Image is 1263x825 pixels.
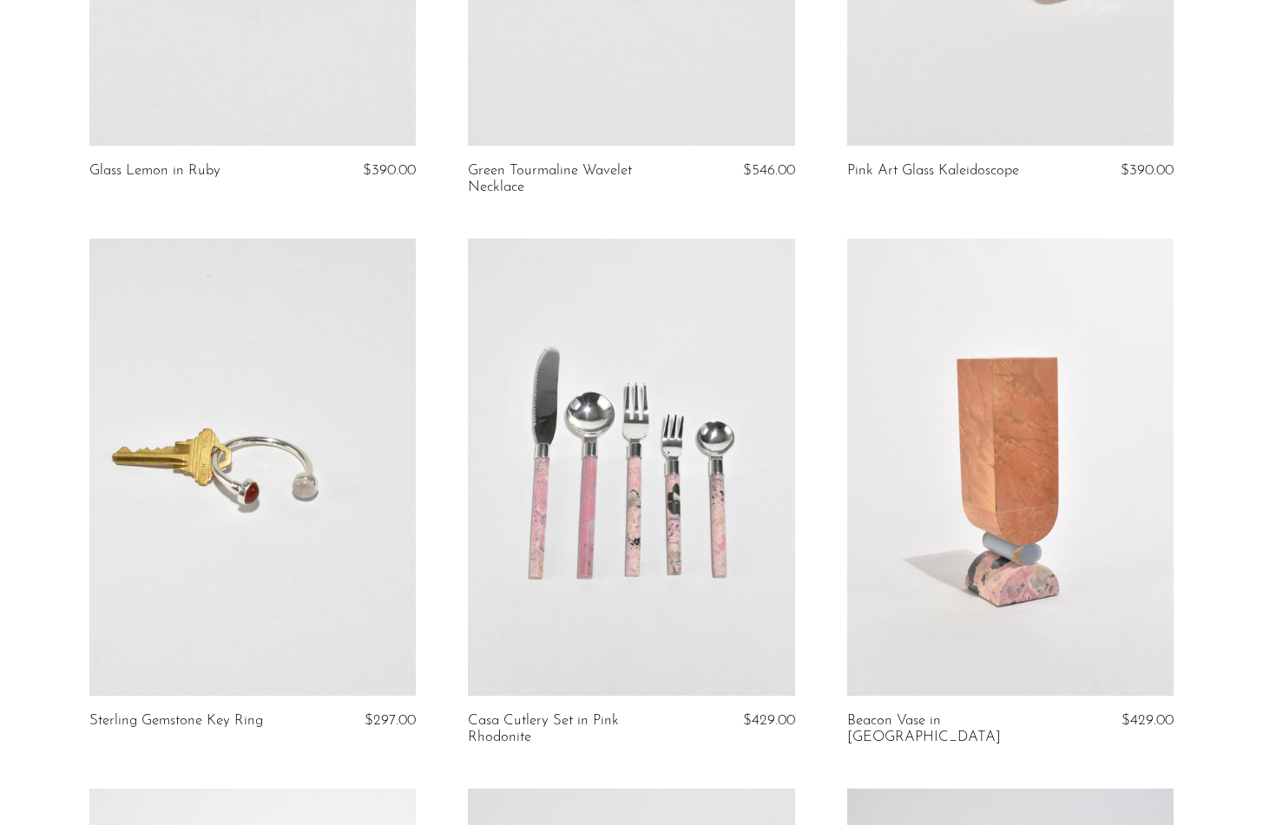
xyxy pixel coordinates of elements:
a: Beacon Vase in [GEOGRAPHIC_DATA] [847,713,1066,745]
span: $390.00 [363,163,416,178]
a: Glass Lemon in Ruby [89,163,220,179]
a: Sterling Gemstone Key Ring [89,713,263,729]
span: $546.00 [743,163,795,178]
a: Pink Art Glass Kaleidoscope [847,163,1019,179]
span: $429.00 [1122,713,1174,728]
span: $390.00 [1121,163,1174,178]
a: Green Tourmaline Wavelet Necklace [468,163,687,195]
a: Casa Cutlery Set in Pink Rhodonite [468,713,687,745]
span: $429.00 [743,713,795,728]
span: $297.00 [365,713,416,728]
